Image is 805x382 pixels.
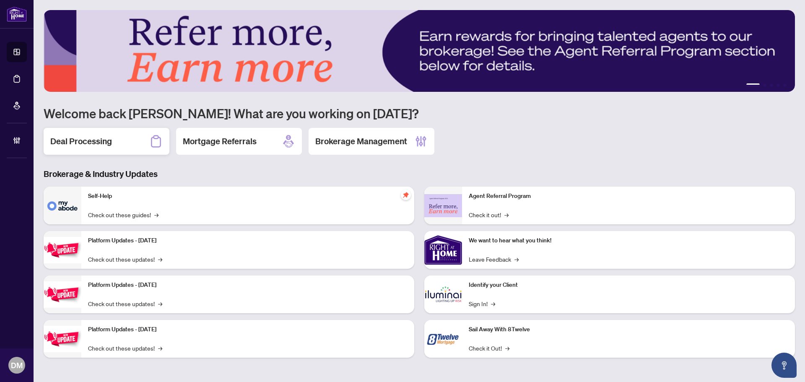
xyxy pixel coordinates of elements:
button: 5 [783,83,787,87]
img: Self-Help [44,187,81,224]
p: Self-Help [88,192,408,201]
span: → [158,299,162,308]
img: Sail Away With 8Twelve [424,320,462,358]
button: 1 [746,83,760,87]
img: Platform Updates - June 23, 2025 [44,326,81,352]
img: logo [7,6,27,22]
a: Sign In!→ [469,299,495,308]
p: Agent Referral Program [469,192,788,201]
h1: Welcome back [PERSON_NAME]! What are you working on [DATE]? [44,105,795,121]
span: → [491,299,495,308]
a: Check out these updates!→ [88,299,162,308]
img: Platform Updates - July 8, 2025 [44,281,81,308]
img: Slide 0 [44,10,795,92]
a: Check out these updates!→ [88,255,162,264]
span: → [505,343,509,353]
a: Check it out!→ [469,210,509,219]
span: → [158,343,162,353]
h2: Mortgage Referrals [183,135,257,147]
img: Identify your Client [424,275,462,313]
p: Identify your Client [469,281,788,290]
h2: Brokerage Management [315,135,407,147]
span: → [514,255,519,264]
a: Leave Feedback→ [469,255,519,264]
button: 3 [770,83,773,87]
img: Agent Referral Program [424,194,462,217]
a: Check it Out!→ [469,343,509,353]
img: Platform Updates - July 21, 2025 [44,237,81,263]
button: Open asap [771,353,797,378]
span: DM [11,359,23,371]
p: Sail Away With 8Twelve [469,325,788,334]
img: We want to hear what you think! [424,231,462,269]
span: → [154,210,158,219]
a: Check out these guides!→ [88,210,158,219]
a: Check out these updates!→ [88,343,162,353]
span: → [158,255,162,264]
span: pushpin [401,190,411,200]
p: Platform Updates - [DATE] [88,281,408,290]
h2: Deal Processing [50,135,112,147]
button: 2 [763,83,766,87]
p: Platform Updates - [DATE] [88,236,408,245]
span: → [504,210,509,219]
button: 4 [776,83,780,87]
p: We want to hear what you think! [469,236,788,245]
p: Platform Updates - [DATE] [88,325,408,334]
h3: Brokerage & Industry Updates [44,168,795,180]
